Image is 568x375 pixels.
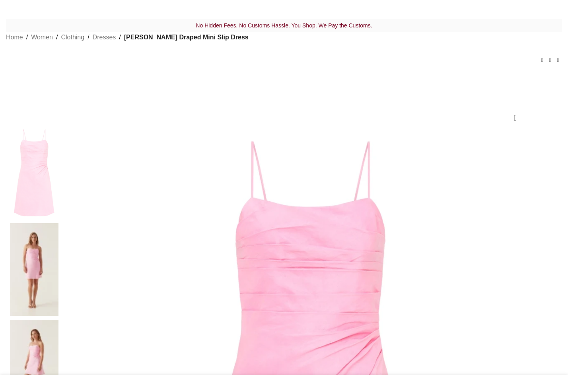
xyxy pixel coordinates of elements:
[124,32,249,43] span: [PERSON_NAME] Draped Mini Slip Dress
[61,32,84,43] a: Clothing
[6,32,249,43] nav: Breadcrumb
[31,32,53,43] a: Women
[554,56,562,64] a: Next product
[10,223,58,316] img: aje dress
[93,32,116,43] a: Dresses
[6,20,562,31] p: No Hidden Fees. No Customs Hassle. You Shop. We Pay the Customs.
[6,32,23,43] a: Home
[538,56,546,64] a: Previous product
[10,126,58,219] img: Aje Ivory dress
